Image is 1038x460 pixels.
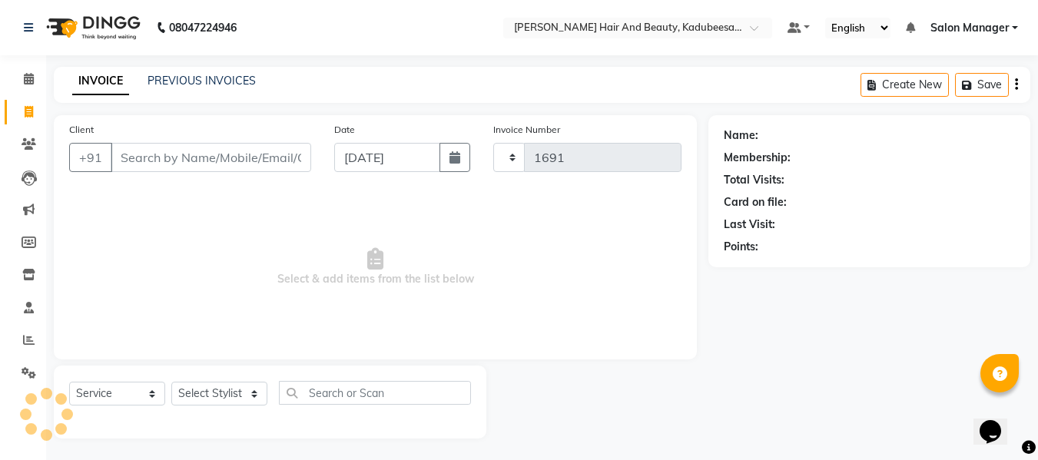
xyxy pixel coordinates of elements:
a: INVOICE [72,68,129,95]
b: 08047224946 [169,6,237,49]
a: PREVIOUS INVOICES [148,74,256,88]
input: Search by Name/Mobile/Email/Code [111,143,311,172]
label: Client [69,123,94,137]
div: Membership: [724,150,791,166]
button: Create New [861,73,949,97]
div: Total Visits: [724,172,784,188]
label: Invoice Number [493,123,560,137]
div: Card on file: [724,194,787,210]
input: Search or Scan [279,381,471,405]
label: Date [334,123,355,137]
div: Points: [724,239,758,255]
span: Select & add items from the list below [69,190,681,344]
img: logo [39,6,144,49]
div: Name: [724,127,758,144]
iframe: chat widget [973,399,1023,445]
button: +91 [69,143,112,172]
button: Save [955,73,1009,97]
div: Last Visit: [724,217,775,233]
span: Salon Manager [930,20,1009,36]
